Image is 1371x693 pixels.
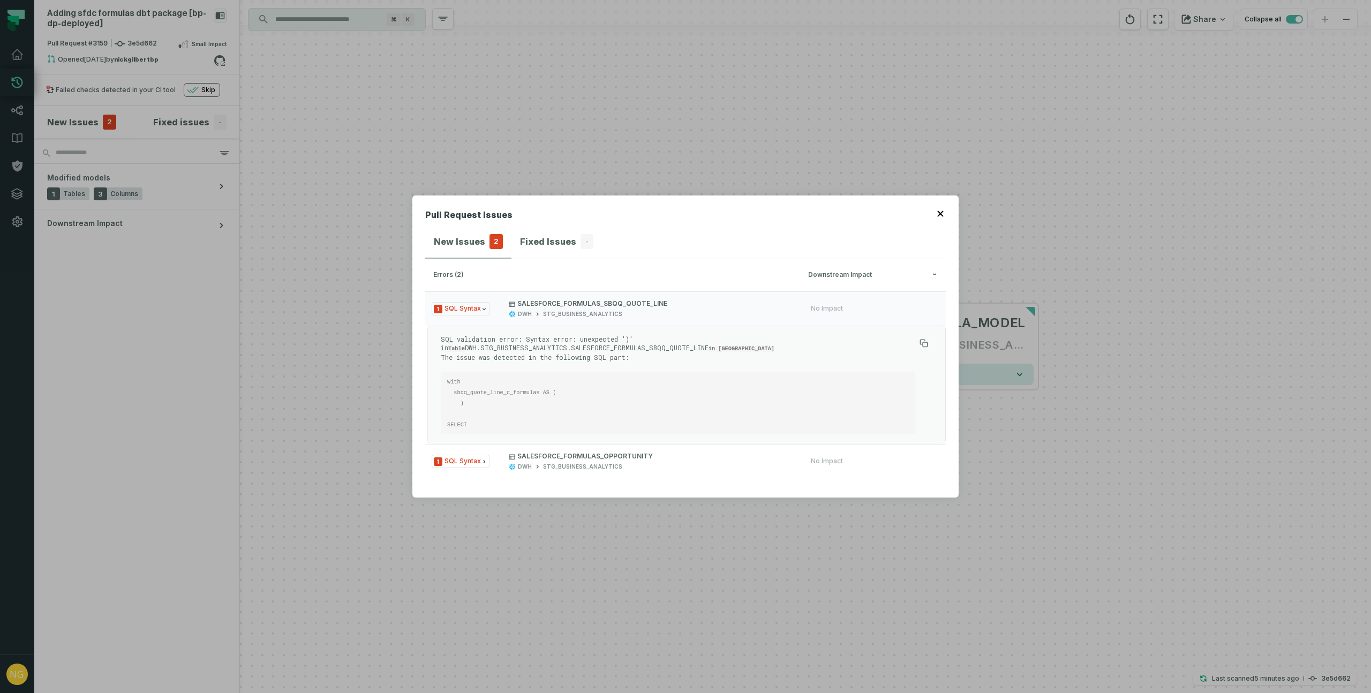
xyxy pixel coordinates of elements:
p: SQL validation error: Syntax error: unexpected ')' in DWH.STG_BUSINESS_ANALYTICS.SALESFORCE_FORMU... [441,335,915,361]
div: DWH [518,310,532,318]
h4: Fixed Issues [520,235,576,248]
div: Issue TypeSALESFORCE_FORMULAS_SBQQ_QUOTE_LINEDWHSTG_BUSINESS_ANALYTICSNo Impact [425,326,946,443]
div: No Impact [811,304,843,313]
div: STG_BUSINESS_ANALYTICS [543,310,622,318]
code: with sbqq_quote_line_c_formulas AS ( ) SELECT [447,379,556,428]
div: STG_BUSINESS_ANALYTICS [543,463,622,471]
p: SALESFORCE_FORMULAS_OPPORTUNITY [509,452,792,461]
button: Issue TypeSALESFORCE_FORMULAS_SBQQ_QUOTE_LINEDWHSTG_BUSINESS_ANALYTICSNo Impact [425,291,946,326]
span: Severity [434,305,442,313]
div: errors (2)Downstream Impact [425,291,946,485]
div: errors (2) [433,271,802,279]
code: in [GEOGRAPHIC_DATA] [709,345,774,352]
h4: New Issues [434,235,485,248]
h2: Pull Request Issues [425,208,513,225]
span: Issue Type [432,455,489,468]
span: 2 [489,234,503,249]
button: Issue TypeSALESFORCE_FORMULAS_OPPORTUNITYDWHSTG_BUSINESS_ANALYTICSNo Impact [425,444,946,478]
button: errors (2)Downstream Impact [433,271,938,279]
p: SALESFORCE_FORMULAS_SBQQ_QUOTE_LINE [509,299,792,308]
span: Issue Type [432,302,489,315]
span: Severity [434,457,442,466]
div: DWH [518,463,532,471]
div: Downstream Impact [808,271,938,279]
code: Table [448,345,465,352]
span: - [581,234,593,249]
div: No Impact [811,457,843,465]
